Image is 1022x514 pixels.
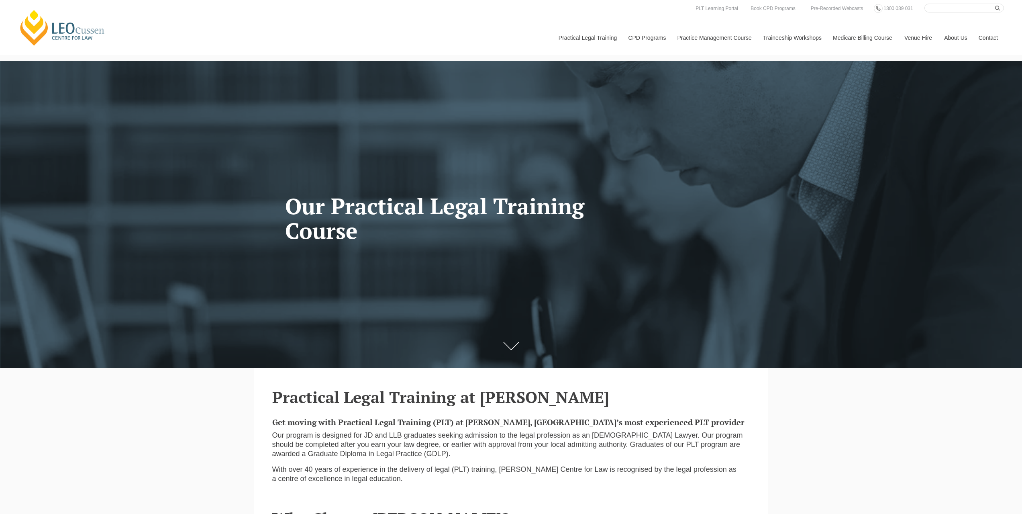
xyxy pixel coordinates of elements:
[18,9,107,47] a: [PERSON_NAME] Centre for Law
[973,20,1004,55] a: Contact
[694,4,740,13] a: PLT Learning Portal
[881,4,915,13] a: 1300 039 031
[749,4,797,13] a: Book CPD Programs
[671,20,757,55] a: Practice Management Course
[883,6,913,11] span: 1300 039 031
[285,194,602,243] h1: Our Practical Legal Training Course
[553,20,622,55] a: Practical Legal Training
[898,20,938,55] a: Venue Hire
[809,4,865,13] a: Pre-Recorded Webcasts
[938,20,973,55] a: About Us
[622,20,671,55] a: CPD Programs
[272,465,736,483] span: With over 40 years of experience in the delivery of legal (PLT) training, [PERSON_NAME] Centre fo...
[272,388,750,406] h2: Practical Legal Training at [PERSON_NAME]
[757,20,827,55] a: Traineeship Workshops
[272,417,745,428] span: Get moving with Practical Legal Training (PLT) at [PERSON_NAME], [GEOGRAPHIC_DATA]’s most experie...
[827,20,898,55] a: Medicare Billing Course
[272,431,743,458] span: Our program is designed for JD and LLB graduates seeking admission to the legal profession as an ...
